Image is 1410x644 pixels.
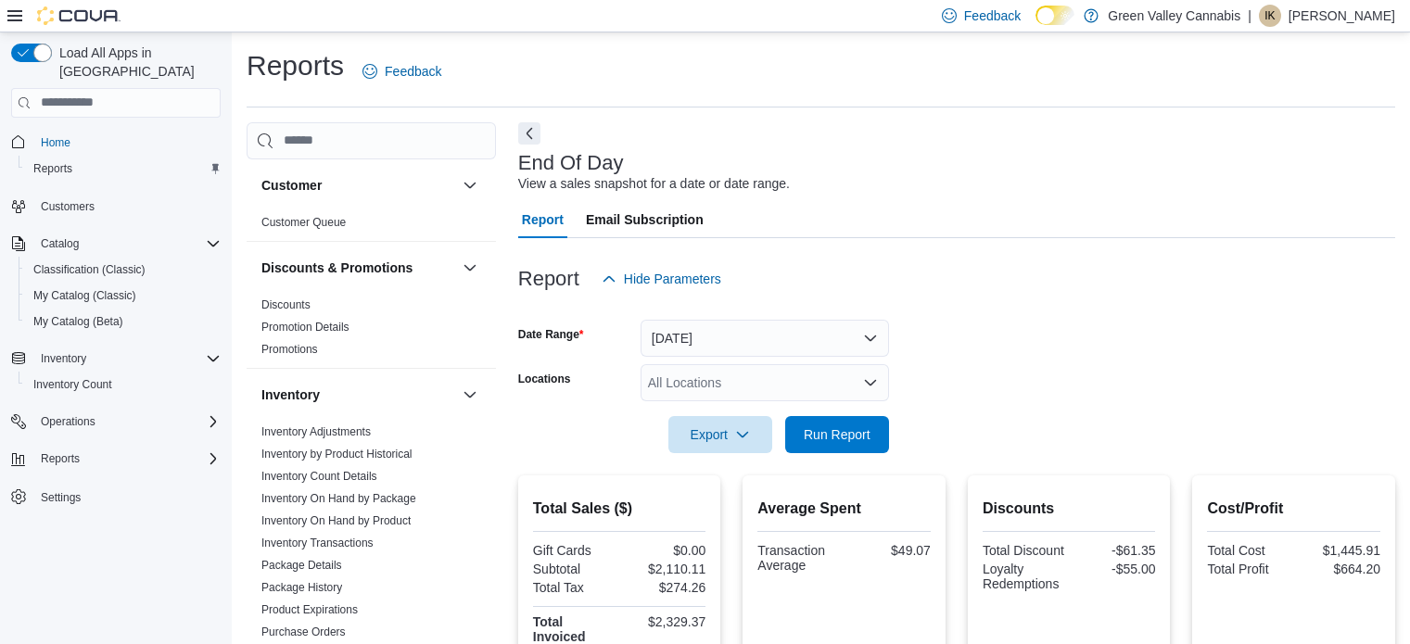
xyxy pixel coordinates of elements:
p: [PERSON_NAME] [1289,5,1395,27]
button: Inventory [261,385,455,404]
span: My Catalog (Classic) [33,288,136,303]
span: Inventory Count [33,377,112,392]
a: Reports [26,158,80,180]
button: Customer [459,174,481,196]
button: Inventory [4,346,228,372]
span: IK [1264,5,1275,27]
button: Open list of options [863,375,878,390]
div: Subtotal [533,562,616,576]
div: View a sales snapshot for a date or date range. [518,174,790,194]
a: Customers [33,196,102,218]
span: Reports [41,451,80,466]
div: Total Profit [1207,562,1289,576]
div: -$61.35 [1073,543,1155,558]
button: Operations [4,409,228,435]
p: | [1248,5,1251,27]
a: Home [33,132,78,154]
a: Package Details [261,559,342,572]
button: Catalog [33,233,86,255]
button: Reports [4,446,228,472]
span: Purchase Orders [261,625,346,639]
a: Inventory Count Details [261,470,377,483]
span: Product Expirations [261,602,358,617]
span: Operations [33,410,221,433]
span: Catalog [33,233,221,255]
a: Feedback [355,53,449,90]
a: Discounts [261,298,311,311]
button: Inventory Count [19,372,228,398]
div: $664.20 [1298,562,1380,576]
button: Customer [261,176,455,195]
span: Hide Parameters [624,270,721,288]
span: Dark Mode [1035,25,1036,26]
span: Reports [33,161,72,176]
div: $2,329.37 [623,614,705,629]
span: My Catalog (Beta) [33,314,123,329]
span: Email Subscription [586,201,704,238]
h3: Discounts & Promotions [261,259,413,277]
div: Gift Cards [533,543,616,558]
a: Purchase Orders [261,625,346,638]
span: Inventory Count [26,373,221,396]
button: My Catalog (Beta) [19,309,228,335]
span: Feedback [385,62,441,81]
span: Promotion Details [261,320,349,335]
div: $274.26 [623,580,705,595]
a: Inventory by Product Historical [261,448,413,461]
a: Inventory Count [26,373,120,396]
button: Catalog [4,231,228,257]
button: Reports [33,448,87,470]
label: Date Range [518,327,584,342]
button: Next [518,122,540,145]
span: Inventory On Hand by Package [261,491,416,506]
a: My Catalog (Classic) [26,284,144,307]
a: Package History [261,581,342,594]
span: Report [522,201,564,238]
span: Classification (Classic) [33,262,146,277]
a: Inventory Adjustments [261,425,371,438]
button: Customers [4,193,228,220]
span: Home [33,131,221,154]
div: Discounts & Promotions [247,294,496,368]
span: Operations [41,414,95,429]
div: Transaction Average [757,543,840,573]
span: Catalog [41,236,79,251]
h3: Customer [261,176,322,195]
span: Customers [33,195,221,218]
span: Load All Apps in [GEOGRAPHIC_DATA] [52,44,221,81]
div: Total Cost [1207,543,1289,558]
button: Discounts & Promotions [459,257,481,279]
span: Customer Queue [261,215,346,230]
button: Run Report [785,416,889,453]
span: Export [680,416,761,453]
span: Settings [33,485,221,508]
span: Inventory On Hand by Product [261,513,411,528]
a: Inventory Transactions [261,537,374,549]
nav: Complex example [11,121,221,559]
a: Classification (Classic) [26,259,153,281]
span: Customers [41,199,95,214]
span: Inventory Transactions [261,536,374,550]
a: Product Expirations [261,603,358,616]
h2: Total Sales ($) [533,498,706,520]
span: My Catalog (Classic) [26,284,221,307]
p: Green Valley Cannabis [1108,5,1240,27]
strong: Total Invoiced [533,614,586,644]
div: Customer [247,211,496,241]
span: Reports [33,448,221,470]
a: My Catalog (Beta) [26,310,131,333]
button: Settings [4,483,228,510]
label: Locations [518,372,571,386]
h2: Average Spent [757,498,931,520]
span: Classification (Classic) [26,259,221,281]
div: Total Discount [983,543,1065,558]
span: Inventory [33,347,221,370]
span: Feedback [964,6,1021,25]
div: Isabella Ketchum [1259,5,1281,27]
a: Promotions [261,343,318,356]
button: Reports [19,156,228,182]
h3: Inventory [261,385,320,404]
button: Inventory [33,347,94,370]
span: Inventory [41,351,86,366]
span: Inventory by Product Historical [261,447,413,461]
